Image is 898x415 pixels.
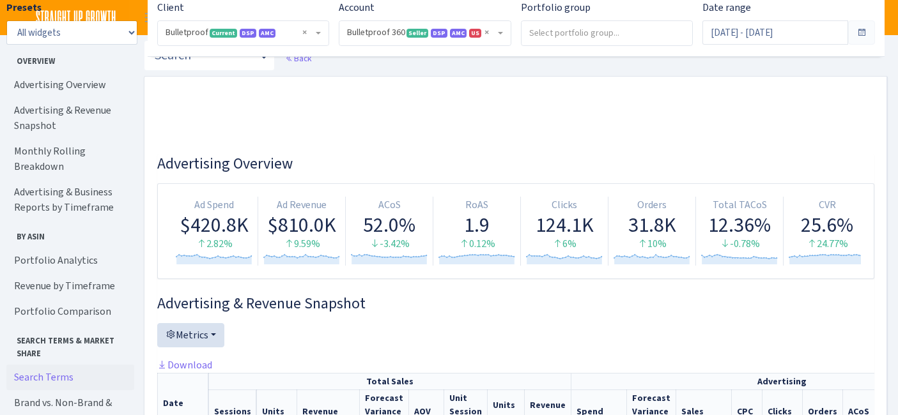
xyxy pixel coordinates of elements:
[7,225,134,243] span: By ASIN
[209,373,571,390] th: Total Sales
[210,29,237,38] span: Current
[469,29,481,38] span: US
[701,213,778,237] div: 12.36%
[789,198,865,213] div: CVR
[6,299,134,324] a: Portfolio Comparison
[438,237,515,252] div: 0.12%
[176,237,252,252] div: 2.82%
[6,179,134,220] a: Advertising & Business Reports by Timeframe
[263,213,340,237] div: $810.0K
[614,198,690,213] div: Orders
[166,26,313,39] span: Bulletproof <span class="badge badge-success">Current</span><span class="badge badge-primary">DSP...
[157,323,224,347] button: Metrics
[438,198,515,213] div: RoAS
[157,155,874,173] h3: Widget #1
[176,213,252,237] div: $420.8K
[263,237,340,252] div: 9.59%
[351,198,428,213] div: ACoS
[259,29,275,38] span: AMC
[6,365,134,390] a: Search Terms
[701,198,778,213] div: Total TACoS
[339,21,510,45] span: Bulletproof 360 <span class="badge badge-success">Seller</span><span class="badge badge-primary">...
[701,237,778,252] div: -0.78%
[854,6,876,29] img: Zach Belous
[854,6,876,29] a: Z
[6,273,134,299] a: Revenue by Timeframe
[285,52,311,64] a: Back
[789,237,865,252] div: 24.77%
[526,198,603,213] div: Clicks
[351,213,428,237] div: 52.0%
[406,29,428,38] span: Seller
[484,26,489,39] span: Remove all items
[450,29,467,38] span: AMC
[6,98,134,139] a: Advertising & Revenue Snapshot
[263,198,340,213] div: Ad Revenue
[302,26,307,39] span: Remove all items
[6,248,134,273] a: Portfolio Analytics
[351,237,428,252] div: -3.42%
[157,294,874,313] h3: Widget #2
[176,198,252,213] div: Ad Spend
[240,29,256,38] span: DSP
[614,237,690,252] div: 10%
[522,21,693,44] input: Select portfolio group...
[526,237,603,252] div: 6%
[6,72,134,98] a: Advertising Overview
[789,213,865,237] div: 25.6%
[7,50,134,67] span: Overview
[157,358,212,372] a: Download
[438,213,515,237] div: 1.9
[431,29,447,38] span: DSP
[614,213,690,237] div: 31.8K
[526,213,603,237] div: 124.1K
[347,26,495,39] span: Bulletproof 360 <span class="badge badge-success">Seller</span><span class="badge badge-primary">...
[158,21,329,45] span: Bulletproof <span class="badge badge-success">Current</span><span class="badge badge-primary">DSP...
[6,139,134,179] a: Monthly Rolling Breakdown
[7,329,134,359] span: Search Terms & Market Share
